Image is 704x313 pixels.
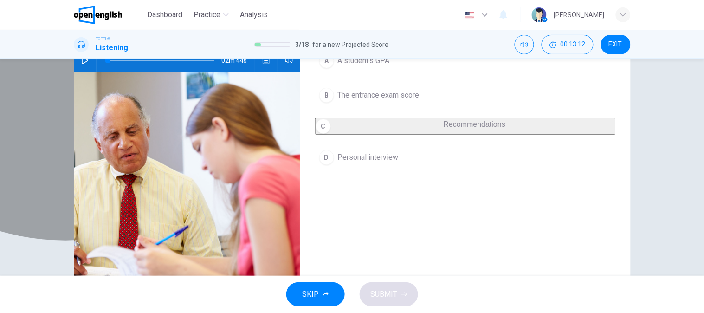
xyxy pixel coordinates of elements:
[96,42,129,53] h1: Listening
[190,7,233,23] button: Practice
[319,150,334,165] div: D
[147,9,182,20] span: Dashboard
[542,35,594,54] button: 00:13:12
[286,282,345,306] button: SKIP
[338,55,390,66] span: A student’s GPA
[315,118,616,135] button: CRecommendations
[303,288,319,301] span: SKIP
[561,41,586,48] span: 00:13:12
[143,7,186,23] button: Dashboard
[601,35,631,54] button: EXIT
[515,35,534,54] div: Mute
[338,90,420,101] span: The entrance exam score
[554,9,605,20] div: [PERSON_NAME]
[74,6,144,24] a: OpenEnglish logo
[338,152,399,163] span: Personal interview
[74,6,123,24] img: OpenEnglish logo
[315,49,616,72] button: AA student’s GPA
[295,39,309,50] span: 3 / 18
[464,12,476,19] img: en
[315,146,616,169] button: DPersonal interview
[240,9,268,20] span: Analysis
[444,120,505,128] span: Recommendations
[609,41,622,48] span: EXIT
[74,72,300,298] img: Student and Professor Conversation
[222,49,255,72] span: 02m 44s
[532,7,547,22] img: Profile picture
[259,49,274,72] button: Click to see the audio transcription
[194,9,220,20] span: Practice
[236,7,271,23] button: Analysis
[542,35,594,54] div: Hide
[319,53,334,68] div: A
[312,39,388,50] span: for a new Projected Score
[319,88,334,103] div: B
[315,84,616,107] button: BThe entrance exam score
[316,119,331,134] div: C
[96,36,111,42] span: TOEFL®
